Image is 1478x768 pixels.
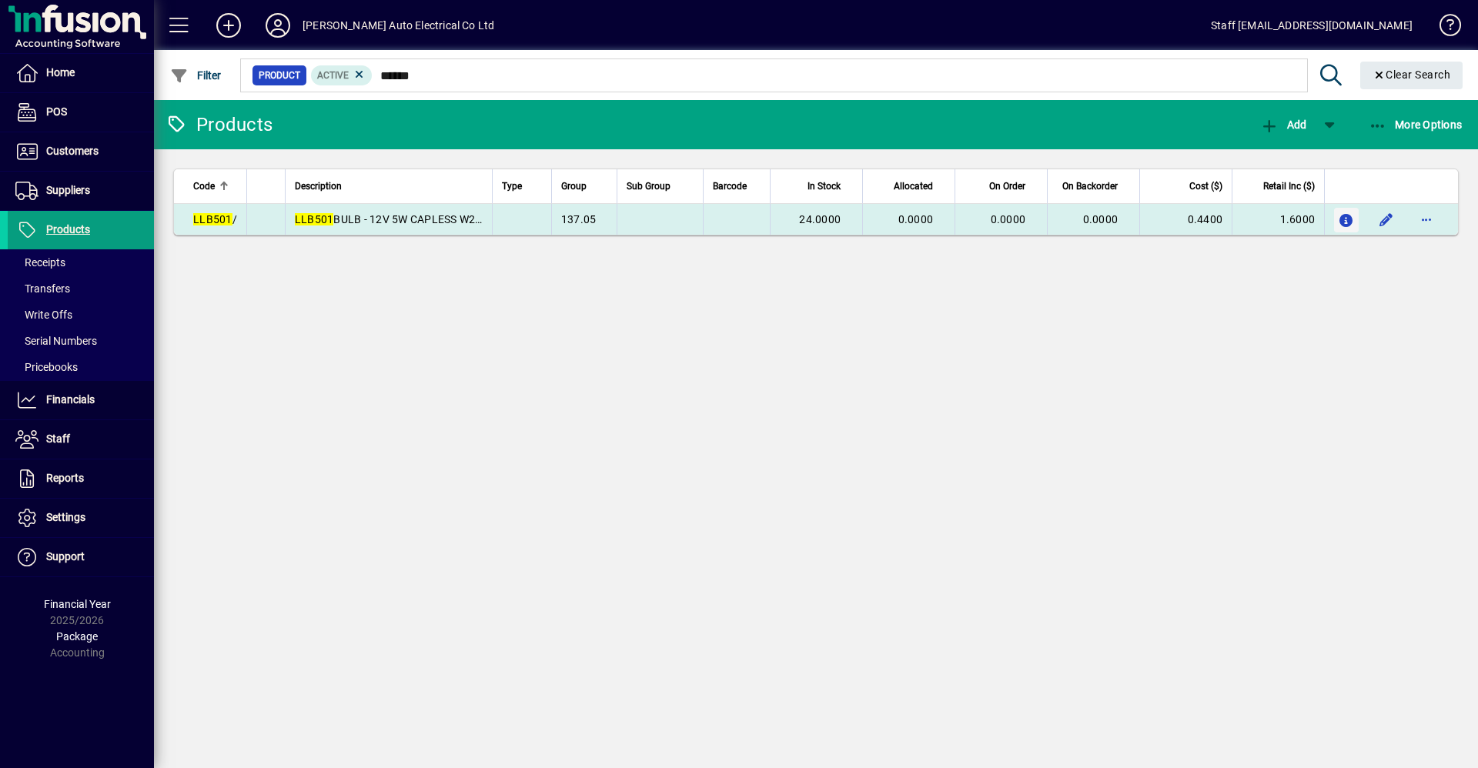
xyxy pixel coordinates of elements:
[46,550,85,563] span: Support
[8,275,154,302] a: Transfers
[799,213,841,225] span: 24.0000
[46,145,99,157] span: Customers
[1232,204,1324,235] td: 1.6000
[627,178,694,195] div: Sub Group
[780,178,854,195] div: In Stock
[8,132,154,171] a: Customers
[46,105,67,118] span: POS
[894,178,933,195] span: Allocated
[311,65,373,85] mat-chip: Activation Status: Active
[561,178,607,195] div: Group
[1414,207,1439,232] button: More options
[15,309,72,321] span: Write Offs
[56,630,98,643] span: Package
[46,223,90,235] span: Products
[193,213,237,225] span: /
[15,282,70,295] span: Transfers
[872,178,947,195] div: Allocated
[8,499,154,537] a: Settings
[989,178,1025,195] span: On Order
[8,459,154,498] a: Reports
[8,172,154,210] a: Suppliers
[295,178,483,195] div: Description
[8,381,154,419] a: Financials
[1373,68,1451,81] span: Clear Search
[1062,178,1118,195] span: On Backorder
[166,62,226,89] button: Filter
[8,354,154,380] a: Pricebooks
[1360,62,1463,89] button: Clear
[8,328,154,354] a: Serial Numbers
[295,178,342,195] span: Description
[8,54,154,92] a: Home
[502,178,522,195] span: Type
[1365,111,1466,139] button: More Options
[627,178,670,195] span: Sub Group
[1057,178,1132,195] div: On Backorder
[808,178,841,195] span: In Stock
[15,335,97,347] span: Serial Numbers
[1374,207,1399,232] button: Edit
[8,420,154,459] a: Staff
[1256,111,1310,139] button: Add
[46,393,95,406] span: Financials
[965,178,1039,195] div: On Order
[1260,119,1306,131] span: Add
[15,256,65,269] span: Receipts
[295,213,334,225] em: LLB501
[15,361,78,373] span: Pricebooks
[502,178,542,195] div: Type
[46,432,70,445] span: Staff
[8,93,154,132] a: POS
[8,249,154,275] a: Receipts
[8,302,154,328] a: Write Offs
[713,178,747,195] span: Barcode
[991,213,1026,225] span: 0.0000
[193,178,237,195] div: Code
[1211,13,1413,38] div: Staff [EMAIL_ADDRESS][DOMAIN_NAME]
[898,213,934,225] span: 0.0000
[259,68,300,83] span: Product
[1369,119,1463,131] span: More Options
[303,13,494,38] div: [PERSON_NAME] Auto Electrical Co Ltd
[166,112,273,137] div: Products
[8,538,154,576] a: Support
[46,511,85,523] span: Settings
[1263,178,1315,195] span: Retail Inc ($)
[295,213,515,225] span: BULB - 12V 5W CAPLESS W2.1X9.5D
[561,178,587,195] span: Group
[193,213,232,225] em: LLB501
[46,472,84,484] span: Reports
[193,178,215,195] span: Code
[1428,3,1459,53] a: Knowledge Base
[170,69,222,82] span: Filter
[253,12,303,39] button: Profile
[46,184,90,196] span: Suppliers
[44,598,111,610] span: Financial Year
[1083,213,1119,225] span: 0.0000
[204,12,253,39] button: Add
[561,213,597,225] span: 137.05
[317,70,349,81] span: Active
[1189,178,1222,195] span: Cost ($)
[713,178,761,195] div: Barcode
[46,66,75,78] span: Home
[1139,204,1232,235] td: 0.4400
